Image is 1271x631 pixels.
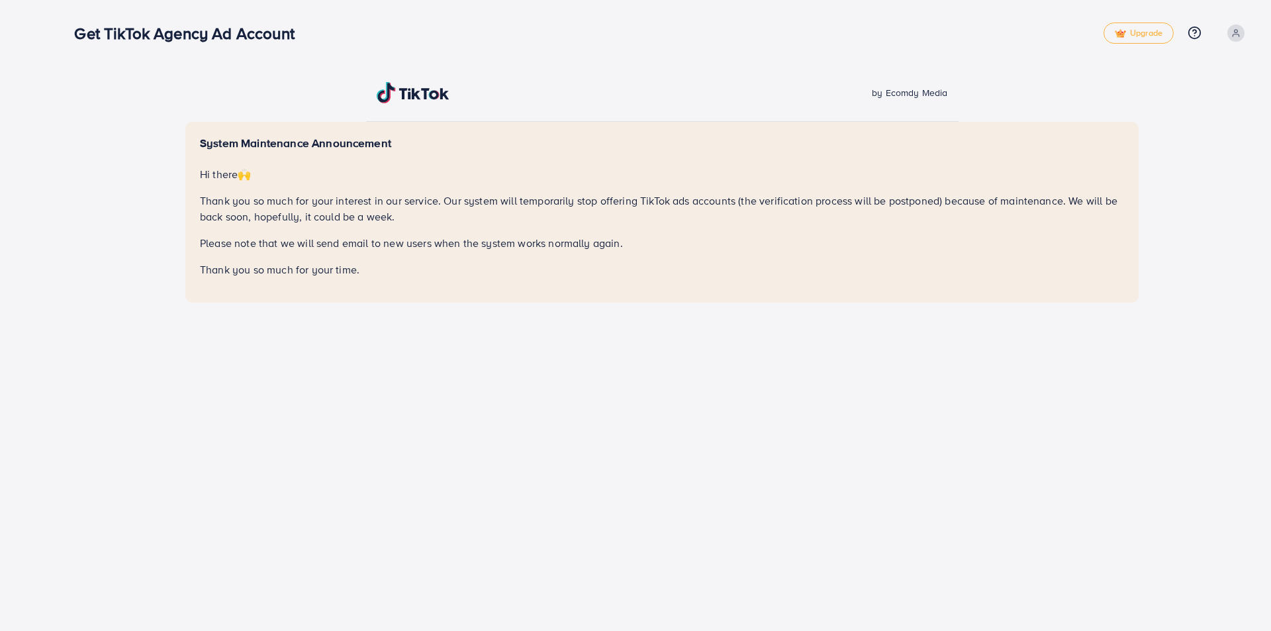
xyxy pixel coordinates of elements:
p: Hi there [200,166,1124,182]
span: by Ecomdy Media [872,86,947,99]
span: 🙌 [238,167,251,181]
p: Thank you so much for your time. [200,262,1124,277]
a: tickUpgrade [1104,23,1174,44]
span: Upgrade [1115,28,1162,38]
h3: Get TikTok Agency Ad Account [74,24,305,43]
h5: System Maintenance Announcement [200,136,1124,150]
img: tick [1115,29,1126,38]
p: Please note that we will send email to new users when the system works normally again. [200,235,1124,251]
img: TikTok [377,82,449,103]
p: Thank you so much for your interest in our service. Our system will temporarily stop offering Tik... [200,193,1124,224]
